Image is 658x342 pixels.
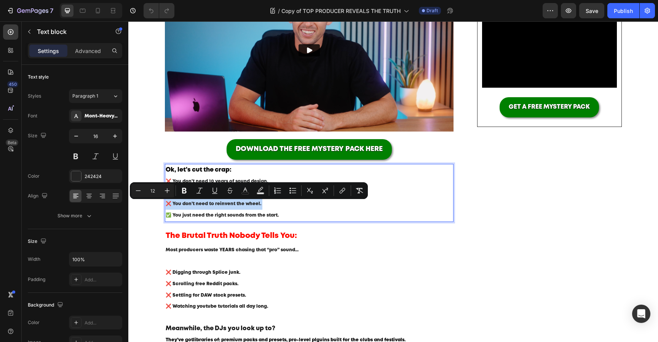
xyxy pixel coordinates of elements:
button: Show more [28,209,122,223]
div: 450 [7,81,18,87]
a: DOWNLOAD THE FREE MYSTERY PACK HERE [98,118,264,138]
span: ❌ Settling for DAW stock presets. [37,272,118,276]
span: Draft [426,7,438,14]
div: Undo/Redo [144,3,174,18]
div: Padding [28,276,45,283]
span: ❌ You don’t need to spend hours tweaking EQs. [37,169,150,173]
div: Add... [85,320,120,326]
div: Show more [57,212,93,220]
div: Text style [28,74,49,80]
iframe: Design area [128,21,658,342]
span: ❌ You don’t need to reinvent the wheel. [37,180,133,185]
span: Meanwhile, the DJs you look up to? [37,304,147,310]
span: DOWNLOAD THE FREE MYSTERY PACK HERE [107,125,254,131]
div: Background [28,300,65,310]
div: Beta [6,140,18,146]
p: Text block [37,27,102,36]
div: Align [28,191,49,201]
button: 7 [3,3,57,18]
div: Size [28,236,48,247]
div: Width [28,256,40,263]
span: ❌ Watching youtube tutorials all day long. [37,283,140,287]
div: Color [28,319,40,326]
span: ❌ You don’t need 10 years of sound design. [37,158,140,162]
div: 242424 [85,173,120,180]
div: Publish [614,7,633,15]
p: 7 [50,6,53,15]
div: Editor contextual toolbar [130,182,368,199]
strong: libraries of: premium packs and presets, pro-level plguins built for the clubs and festivals. [65,316,277,321]
span: They’ve got [37,316,277,321]
button: Publish [607,3,639,18]
span: ❌ Digging through Splice junk. [37,249,112,253]
div: Color [28,173,40,180]
span: Most producers waste YEARS chasing that “pro” sound... [37,226,170,231]
p: Settings [38,47,59,55]
div: Rich Text Editor. Editing area: main [37,143,326,201]
button: Paragraph 1 [69,89,122,103]
div: Open Intercom Messenger [632,305,650,323]
div: Styles [28,93,41,100]
button: Play [170,23,192,35]
div: Size [28,131,48,141]
span: The Brutal Truth Nobody Tells You: [37,211,169,218]
button: Save [579,3,604,18]
span: Copy of TOP PRODUCER REVEALS THE TRUTH [281,7,401,15]
div: Mont-HeavyDEMO [85,113,120,120]
input: Auto [69,252,122,266]
div: Font [28,112,37,119]
span: Ok, let's cut the crap: [37,146,103,151]
p: GET A FREE MYSTERY PACK [380,80,462,92]
span: ✅ You just need the right sounds from the start. [37,192,150,196]
span: ❌ Scrolling free Reddit packs. [37,260,110,265]
span: / [278,7,280,15]
span: Paragraph 1 [72,93,98,100]
div: Add... [85,276,120,283]
a: GET A FREE MYSTERY PACK [371,76,471,96]
p: Advanced [75,47,101,55]
span: Save [586,8,598,14]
